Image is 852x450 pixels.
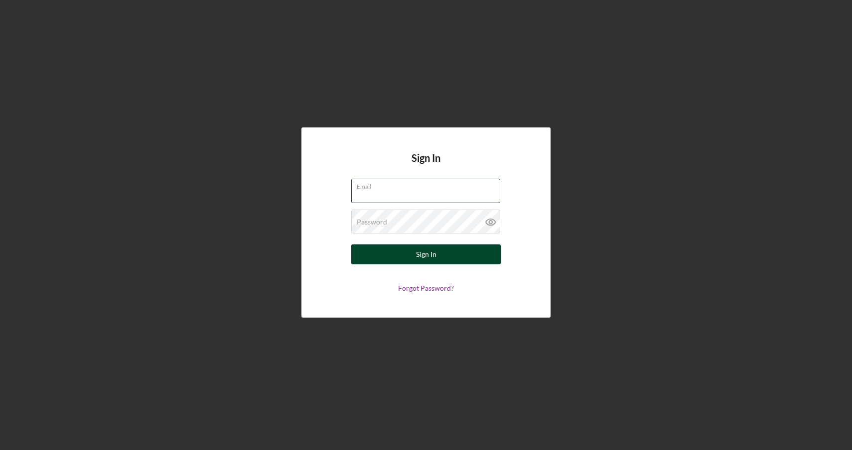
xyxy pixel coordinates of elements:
h4: Sign In [412,152,440,179]
label: Password [357,218,387,226]
a: Forgot Password? [398,284,454,292]
div: Sign In [416,244,436,264]
button: Sign In [351,244,501,264]
label: Email [357,179,500,190]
